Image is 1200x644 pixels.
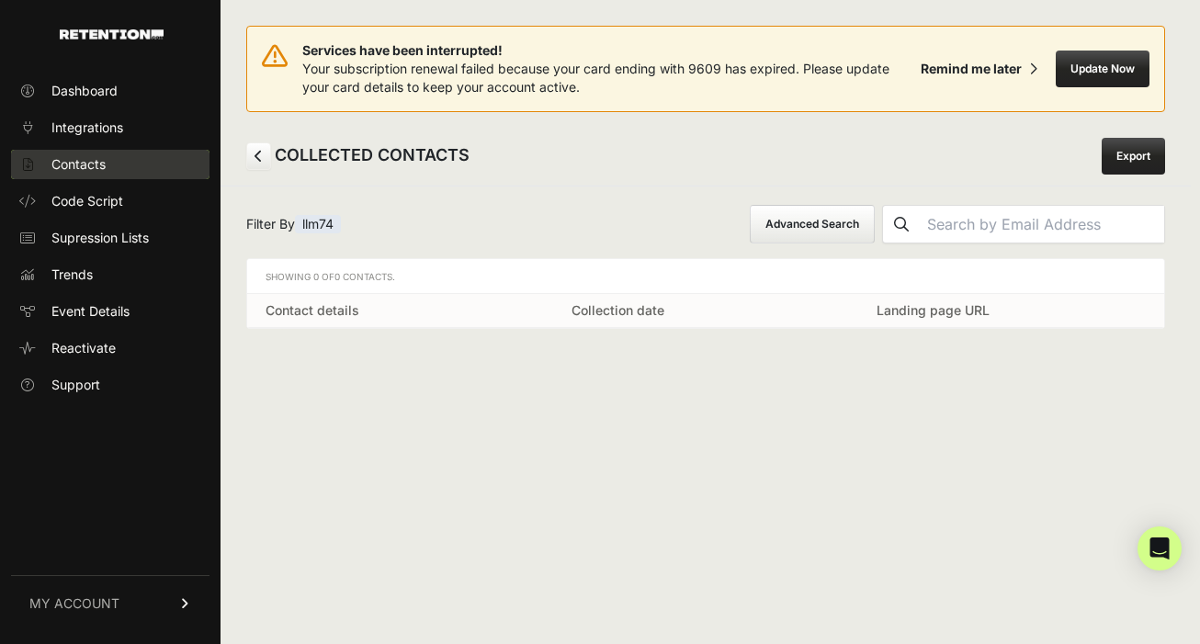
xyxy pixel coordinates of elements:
a: Reactivate [11,333,209,363]
img: Retention.com [60,29,164,40]
div: Remind me later [921,60,1022,78]
span: 0 Contacts. [334,271,395,282]
span: Filter By [246,215,341,233]
input: Search by Email Address [920,206,1164,243]
a: Collection date [572,302,664,318]
span: Supression Lists [51,229,149,247]
button: Advanced Search [750,205,875,243]
a: Integrations [11,113,209,142]
a: Contacts [11,150,209,179]
a: Landing page URL [877,302,990,318]
div: Open Intercom Messenger [1138,526,1182,571]
span: llm74 [295,215,341,233]
a: Contact details [266,302,359,318]
a: Supression Lists [11,223,209,253]
span: Contacts [51,155,106,174]
span: Showing 0 of [266,271,395,282]
a: Code Script [11,186,209,216]
span: Code Script [51,192,123,210]
span: Your subscription renewal failed because your card ending with 9609 has expired. Please update yo... [302,61,889,95]
h2: COLLECTED CONTACTS [246,142,470,170]
a: MY ACCOUNT [11,575,209,631]
a: Trends [11,260,209,289]
span: Services have been interrupted! [302,41,913,60]
span: MY ACCOUNT [29,594,119,613]
button: Update Now [1056,51,1149,87]
a: Support [11,370,209,400]
button: Remind me later [913,52,1045,85]
a: Dashboard [11,76,209,106]
a: Event Details [11,297,209,326]
a: Export [1102,138,1165,175]
span: Trends [51,266,93,284]
span: Support [51,376,100,394]
span: Event Details [51,302,130,321]
span: Reactivate [51,339,116,357]
span: Integrations [51,119,123,137]
span: Dashboard [51,82,118,100]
